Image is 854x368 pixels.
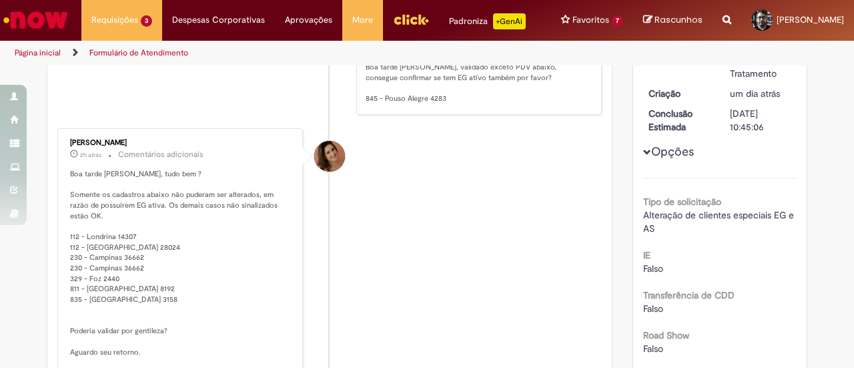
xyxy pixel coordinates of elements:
[655,13,703,26] span: Rascunhos
[449,13,526,29] div: Padroniza
[1,7,70,33] img: ServiceNow
[70,139,292,147] div: [PERSON_NAME]
[643,343,663,355] span: Falso
[493,13,526,29] p: +GenAi
[643,329,689,341] b: Road Show
[91,13,138,27] span: Requisições
[730,87,792,100] div: 29/09/2025 11:42:00
[15,47,61,58] a: Página inicial
[285,13,332,27] span: Aprovações
[10,41,559,65] ul: Trilhas de página
[80,151,101,159] span: 2h atrás
[572,13,609,27] span: Favoritos
[89,47,188,58] a: Formulário de Atendimento
[172,13,265,27] span: Despesas Corporativas
[730,107,792,134] div: [DATE] 10:45:06
[643,249,651,261] b: IE
[352,13,373,27] span: More
[730,87,780,100] time: 29/09/2025 11:42:00
[118,149,203,160] small: Comentários adicionais
[643,303,663,315] span: Falso
[612,15,623,27] span: 7
[638,87,721,100] dt: Criação
[314,141,345,172] div: Emiliane Dias De Souza
[393,9,429,29] img: click_logo_yellow_360x200.png
[141,15,152,27] span: 3
[80,151,101,159] time: 30/09/2025 14:26:18
[643,262,663,274] span: Falso
[366,62,588,104] p: Boa tarde [PERSON_NAME], validado exceto PDV abaixo, consegue confirmar se tem EG ativo também po...
[638,107,721,134] dt: Conclusão Estimada
[730,87,780,100] span: um dia atrás
[643,14,703,27] a: Rascunhos
[643,289,735,301] b: Transferência de CDD
[730,53,792,80] div: Em Tratamento
[643,209,797,234] span: Alteração de clientes especiais EG e AS
[643,196,721,208] b: Tipo de solicitação
[777,14,844,25] span: [PERSON_NAME]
